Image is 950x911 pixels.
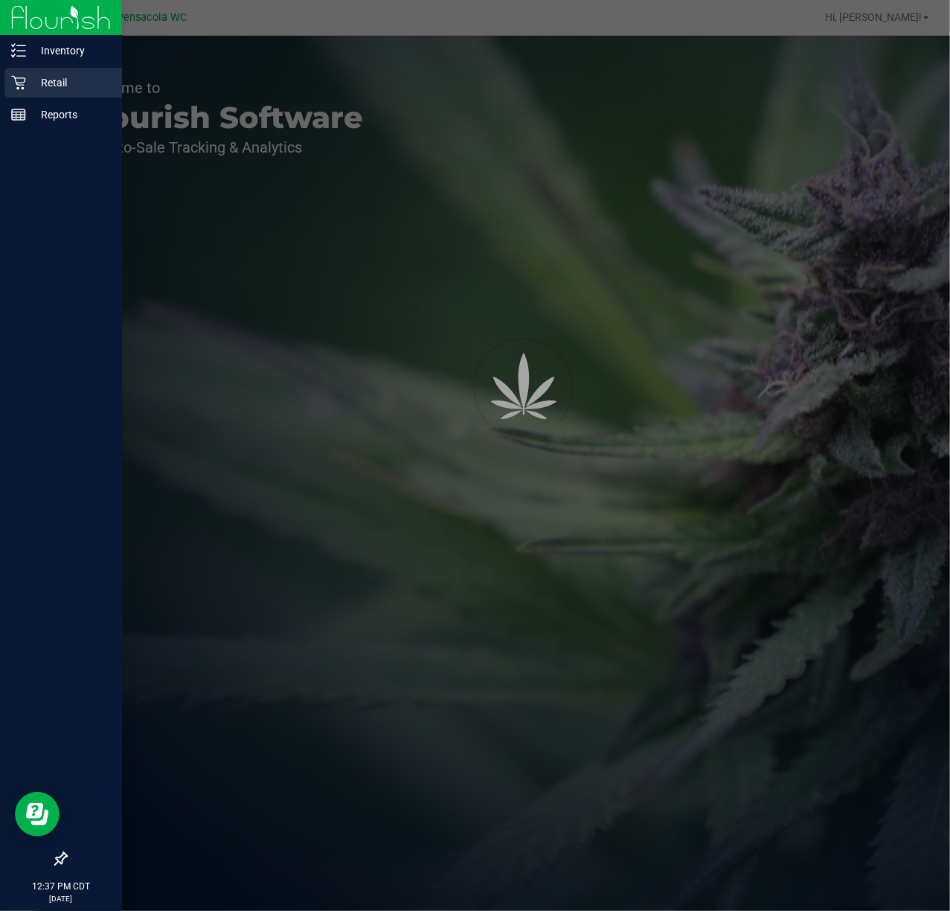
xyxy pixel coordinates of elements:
p: [DATE] [7,893,115,904]
p: Retail [26,74,115,92]
p: 12:37 PM CDT [7,880,115,893]
p: Reports [26,106,115,124]
inline-svg: Inventory [11,43,26,58]
p: Inventory [26,42,115,60]
inline-svg: Reports [11,107,26,122]
iframe: Resource center [15,792,60,837]
inline-svg: Retail [11,75,26,90]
